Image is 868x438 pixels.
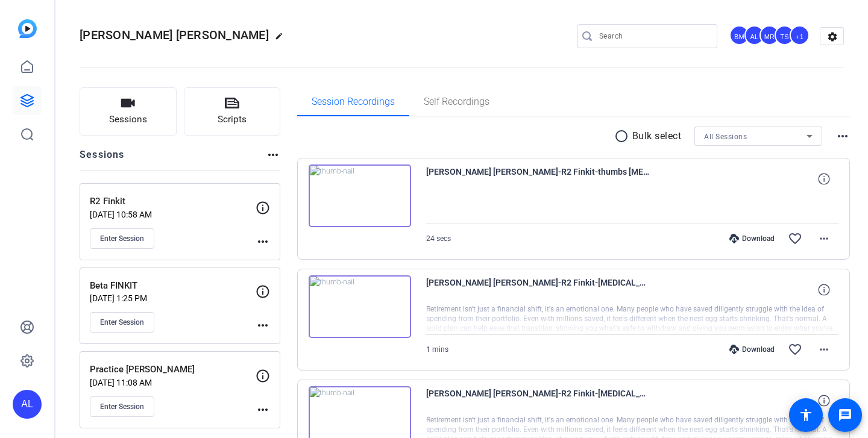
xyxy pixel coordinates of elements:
mat-icon: favorite_border [788,342,802,357]
mat-icon: more_horiz [266,148,280,162]
div: +1 [790,25,810,45]
span: [PERSON_NAME] [PERSON_NAME] [80,28,269,42]
h2: Sessions [80,148,125,171]
p: [DATE] 1:25 PM [90,293,256,303]
img: thumb-nail [309,164,411,227]
p: R2 Finkit [90,195,256,208]
span: [PERSON_NAME] [PERSON_NAME]-R2 Finkit-[MEDICAL_DATA] S4 tk 3-2025-09-24-12-19-58-556-0 [426,275,649,304]
button: Enter Session [90,312,154,333]
div: TS [775,25,794,45]
mat-icon: more_horiz [256,318,270,333]
span: Sessions [109,113,147,127]
span: [PERSON_NAME] [PERSON_NAME]-R2 Finkit-thumbs [MEDICAL_DATA]-2025-09-24-12-21-20-757-0 [426,164,649,193]
p: Bulk select [632,129,682,143]
mat-icon: edit [275,32,289,46]
span: [PERSON_NAME] [PERSON_NAME]-R2 Finkit-[MEDICAL_DATA] S4 tk 2-2025-09-24-12-19-01-074-0 [426,386,649,415]
div: AL [13,390,42,419]
div: Download [723,345,781,354]
span: Enter Session [100,234,144,243]
span: Scripts [218,113,247,127]
button: Scripts [184,87,281,136]
ngx-avatar: Molly Roland [759,25,781,46]
p: Beta FINKIT [90,279,256,293]
p: [DATE] 11:08 AM [90,378,256,387]
div: AL [744,25,764,45]
mat-icon: message [838,408,852,422]
mat-icon: favorite_border [788,231,802,246]
button: Sessions [80,87,177,136]
mat-icon: more_horiz [817,231,831,246]
span: Self Recordings [424,97,489,107]
div: Download [723,234,781,243]
ngx-avatar: Betsy Mugavero [729,25,750,46]
img: thumb-nail [309,275,411,338]
mat-icon: more_horiz [256,402,270,417]
div: MR [759,25,779,45]
mat-icon: settings [820,28,844,46]
div: BM [729,25,749,45]
img: blue-gradient.svg [18,19,37,38]
span: All Sessions [704,133,747,141]
mat-icon: more_horiz [817,342,831,357]
mat-icon: accessibility [799,408,813,422]
p: [DATE] 10:58 AM [90,210,256,219]
span: 1 mins [426,345,448,354]
mat-icon: more_horiz [835,129,850,143]
button: Enter Session [90,396,154,417]
span: Enter Session [100,402,144,411]
button: Enter Session [90,228,154,249]
span: 24 secs [426,234,451,243]
span: Enter Session [100,318,144,327]
ngx-avatar: Audrey Lee [744,25,766,46]
input: Search [599,29,708,43]
span: Session Recordings [312,97,395,107]
ngx-avatar: Tracy Shaw [775,25,796,46]
mat-icon: more_horiz [256,234,270,249]
p: Practice [PERSON_NAME] [90,363,256,377]
mat-icon: radio_button_unchecked [614,129,632,143]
